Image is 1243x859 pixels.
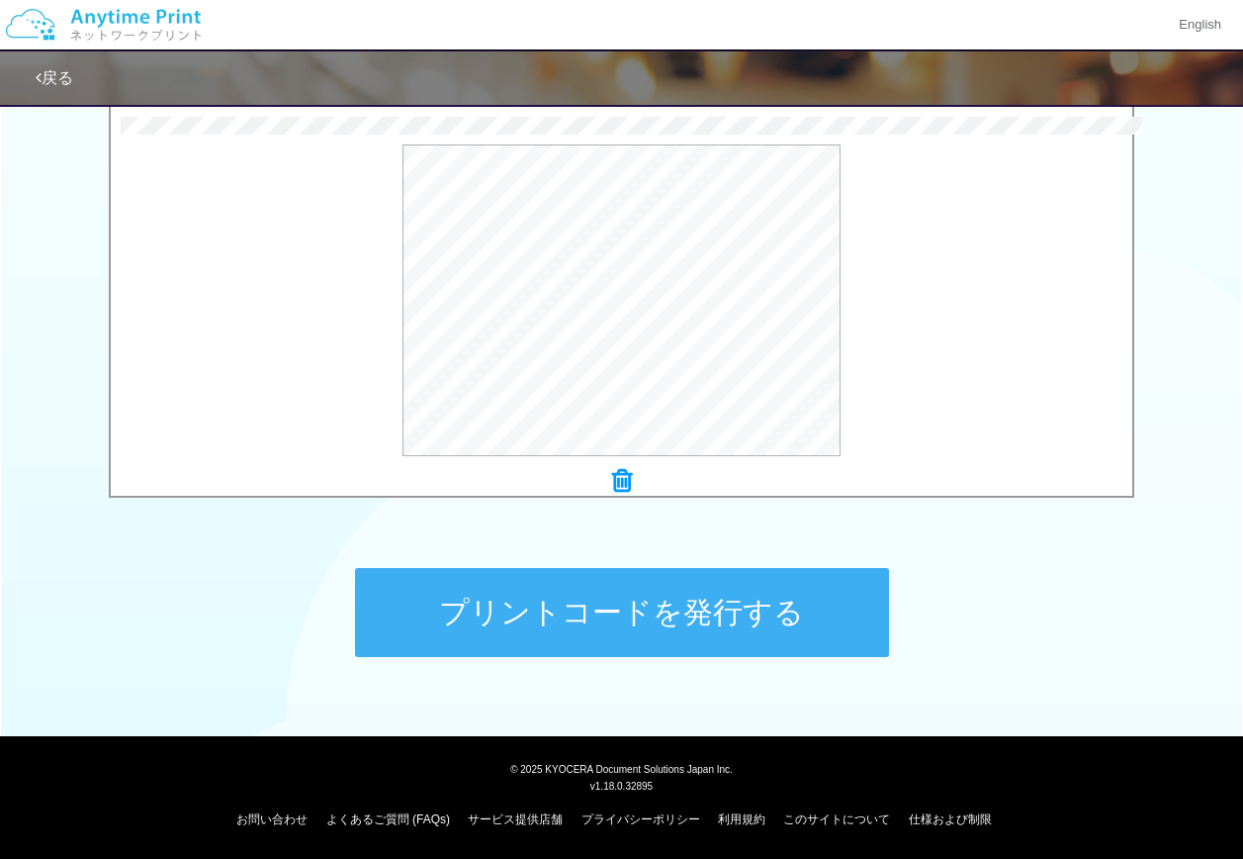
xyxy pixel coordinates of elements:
[326,812,450,826] a: よくあるご質問 (FAQs)
[581,812,700,826] a: プライバシーポリシー
[783,812,890,826] a: このサイトについて
[36,69,73,86] a: 戻る
[590,780,653,792] span: v1.18.0.32895
[510,762,733,775] span: © 2025 KYOCERA Document Solutions Japan Inc.
[236,812,308,826] a: お問い合わせ
[355,568,889,657] button: プリントコードを発行する
[718,812,765,826] a: 利用規約
[909,812,992,826] a: 仕様および制限
[468,812,563,826] a: サービス提供店舗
